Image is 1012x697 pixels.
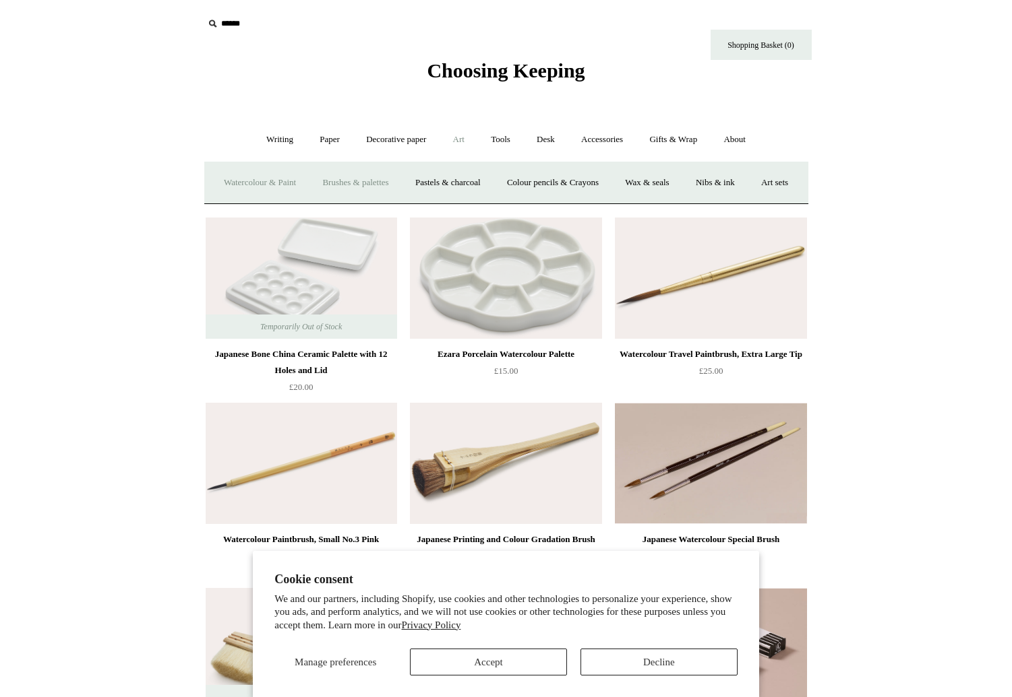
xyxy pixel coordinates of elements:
span: £20.00 [289,382,314,392]
span: Choosing Keeping [427,59,585,81]
a: Choosing Keeping [427,70,585,79]
a: Writing [254,122,305,158]
a: Watercolour Paintbrush, Small No.3 Pink £10.00 [206,531,397,587]
span: Temporarily Out of Stock [247,314,355,339]
a: Japanese Bone China Ceramic Palette with 12 Holes and Lid £20.00 [206,346,397,401]
a: Privacy Policy [402,620,461,630]
button: Decline [581,649,738,675]
button: Accept [410,649,567,675]
a: Japanese Bone China Ceramic Palette with 12 Holes and Lid Japanese Bone China Ceramic Palette wit... [206,218,397,339]
a: Ezara Porcelain Watercolour Palette Ezara Porcelain Watercolour Palette [410,218,601,339]
div: Watercolour Paintbrush, Small No.3 Pink [209,531,394,547]
img: Japanese Printing and Colour Gradation Brush [410,403,601,524]
img: Watercolour Paintbrush, Small No.3 Pink [206,403,397,524]
a: Nibs & ink [684,165,747,201]
span: Manage preferences [295,657,376,667]
a: Japanese Watercolour Special Brush Japanese Watercolour Special Brush [615,403,806,524]
div: Watercolour Travel Paintbrush, Extra Large Tip [618,346,803,362]
img: Ezara Porcelain Watercolour Palette [410,218,601,339]
a: About [711,122,758,158]
a: Ezara Porcelain Watercolour Palette £15.00 [410,346,601,401]
span: £25.00 [699,366,723,376]
a: Gifts & Wrap [637,122,709,158]
h2: Cookie consent [274,572,738,587]
button: Manage preferences [274,649,396,675]
div: Japanese Watercolour Special Brush [618,531,803,547]
div: Ezara Porcelain Watercolour Palette [413,346,598,362]
a: Art sets [749,165,800,201]
span: £15.00 [494,366,518,376]
a: Art [441,122,477,158]
a: Watercolour Paintbrush, Small No.3 Pink Watercolour Paintbrush, Small No.3 Pink [206,403,397,524]
img: Japanese Watercolour Special Brush [615,403,806,524]
a: Watercolour & Paint [212,165,308,201]
div: Japanese Printing and Colour Gradation Brush [413,531,598,547]
img: Watercolour Travel Paintbrush, Extra Large Tip [615,218,806,339]
p: We and our partners, including Shopify, use cookies and other technologies to personalize your ex... [274,593,738,632]
a: Paper [307,122,352,158]
div: Japanese Bone China Ceramic Palette with 12 Holes and Lid [209,346,394,378]
a: Watercolour Travel Paintbrush, Extra Large Tip Watercolour Travel Paintbrush, Extra Large Tip [615,218,806,339]
a: Decorative paper [354,122,438,158]
a: Shopping Basket (0) [711,30,812,60]
a: Accessories [569,122,635,158]
a: Tools [479,122,523,158]
a: Brushes & palettes [310,165,400,201]
img: Japanese Bone China Ceramic Palette with 12 Holes and Lid [206,218,397,339]
a: Watercolour Travel Paintbrush, Extra Large Tip £25.00 [615,346,806,401]
a: Japanese Printing and Colour Gradation Brush from£7.50 [410,531,601,587]
a: Desk [525,122,567,158]
a: Japanese Printing and Colour Gradation Brush Japanese Printing and Colour Gradation Brush [410,403,601,524]
a: Pastels & charcoal [403,165,493,201]
a: Wax & seals [613,165,681,201]
a: Japanese Watercolour Special Brush from£27.50 [615,531,806,587]
a: Colour pencils & Crayons [495,165,611,201]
